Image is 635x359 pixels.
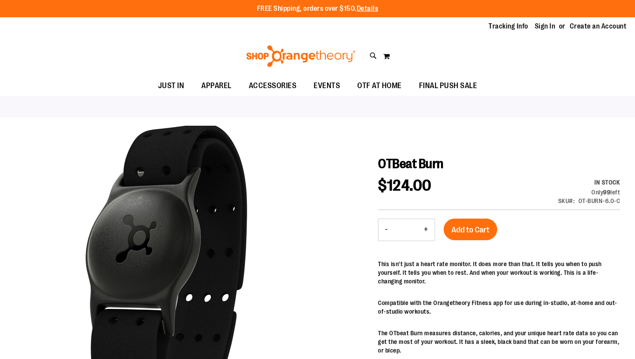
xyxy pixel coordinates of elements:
[378,329,620,355] p: The OTbeat Burn measures distance, calories, and your unique heart rate data so you can get the m...
[378,177,432,194] span: $124.00
[489,22,528,31] a: Tracking Info
[558,188,620,197] div: Only 99 left
[570,22,627,31] a: Create an Account
[578,197,620,205] div: OT-BURN-6.0-C
[451,225,489,235] span: Add to Cart
[305,76,349,96] a: EVENTS
[378,260,620,286] p: This isn't just a heart rate monitor. It does more than that. It tells you when to push yourself....
[149,76,193,96] a: JUST IN
[603,189,610,196] strong: 99
[158,76,184,95] span: JUST IN
[357,76,402,95] span: OTF AT HOME
[193,76,240,96] a: APPAREL
[558,197,575,204] strong: SKU
[357,5,378,13] a: Details
[378,299,620,316] p: Compatible with the Orangetheory Fitness app for use during in-studio, at-home and out-of-studio ...
[535,22,556,31] a: Sign In
[378,156,444,171] span: OTBeat Burn
[558,178,620,187] div: Availability
[257,4,378,14] p: FREE Shipping, orders over $150.
[245,45,357,67] img: Shop Orangetheory
[201,76,232,95] span: APPAREL
[394,219,417,240] input: Product quantity
[419,76,477,95] span: FINAL PUSH SALE
[417,219,435,241] button: Increase product quantity
[249,76,297,95] span: ACCESSORIES
[444,219,497,240] button: Add to Cart
[378,219,394,241] button: Decrease product quantity
[240,76,305,96] a: ACCESSORIES
[349,76,410,95] a: OTF AT HOME
[410,76,486,96] a: FINAL PUSH SALE
[594,179,620,186] span: In stock
[314,76,340,95] span: EVENTS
